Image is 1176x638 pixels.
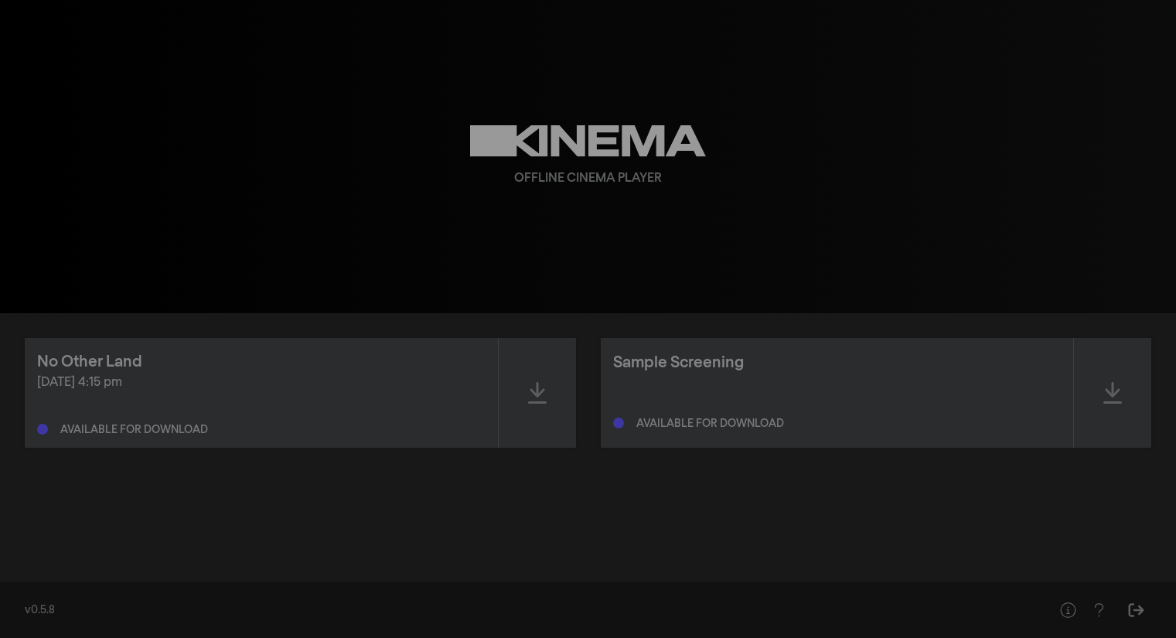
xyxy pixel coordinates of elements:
button: Help [1083,595,1114,626]
button: Sign Out [1120,595,1151,626]
button: Help [1052,595,1083,626]
div: Available for download [60,425,208,435]
div: No Other Land [37,350,142,374]
div: [DATE] 4:15 pm [37,374,486,392]
div: Sample Screening [613,351,744,374]
div: v0.5.8 [25,602,1021,619]
div: Available for download [636,418,784,429]
div: Offline Cinema Player [514,169,662,188]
